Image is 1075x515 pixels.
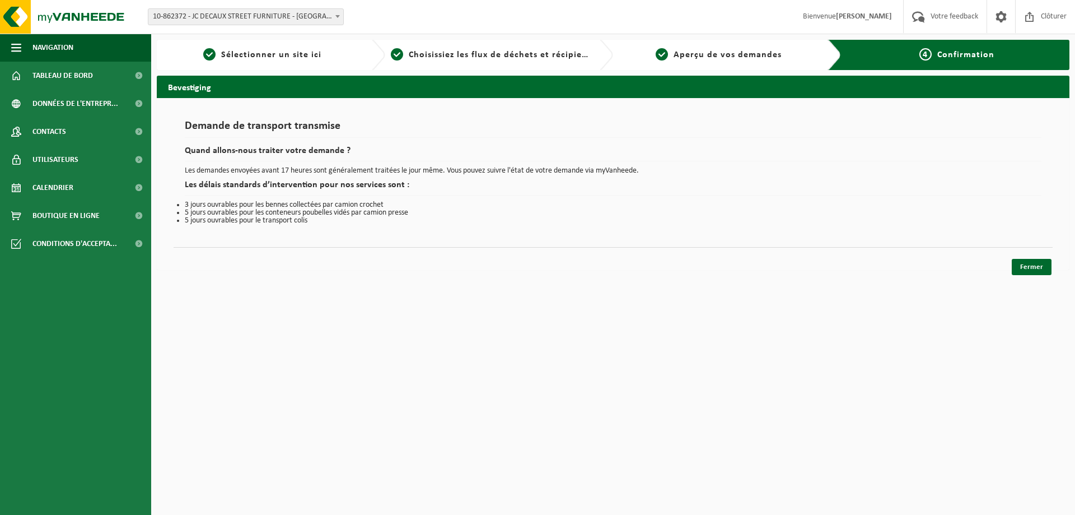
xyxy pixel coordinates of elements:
[185,209,1041,217] li: 5 jours ouvrables pour les conteneurs poubelles vidés par camion presse
[391,48,403,61] span: 2
[157,76,1069,98] h2: Bevestiging
[185,120,1041,138] h1: Demande de transport transmise
[32,90,118,118] span: Données de l'entrepr...
[221,50,321,59] span: Sélectionner un site ici
[32,174,73,202] span: Calendrier
[1012,259,1051,275] a: Fermer
[162,48,363,62] a: 1Sélectionner un site ici
[32,34,73,62] span: Navigation
[32,62,93,90] span: Tableau de bord
[836,12,892,21] strong: [PERSON_NAME]
[185,217,1041,225] li: 5 jours ouvrables pour le transport colis
[148,8,344,25] span: 10-862372 - JC DECAUX STREET FURNITURE - BRUXELLES
[185,146,1041,161] h2: Quand allons-nous traiter votre demande ?
[203,48,216,61] span: 1
[619,48,819,62] a: 3Aperçu de vos demandes
[185,180,1041,196] h2: Les délais standards d’intervention pour nos services sont :
[409,50,595,59] span: Choisissiez les flux de déchets et récipients
[32,230,117,258] span: Conditions d'accepta...
[937,50,994,59] span: Confirmation
[148,9,343,25] span: 10-862372 - JC DECAUX STREET FURNITURE - BRUXELLES
[656,48,668,61] span: 3
[185,201,1041,209] li: 3 jours ouvrables pour les bennes collectées par camion crochet
[919,48,932,61] span: 4
[32,118,66,146] span: Contacts
[674,50,782,59] span: Aperçu de vos demandes
[32,146,78,174] span: Utilisateurs
[391,48,591,62] a: 2Choisissiez les flux de déchets et récipients
[32,202,100,230] span: Boutique en ligne
[185,167,1041,175] p: Les demandes envoyées avant 17 heures sont généralement traitées le jour même. Vous pouvez suivre...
